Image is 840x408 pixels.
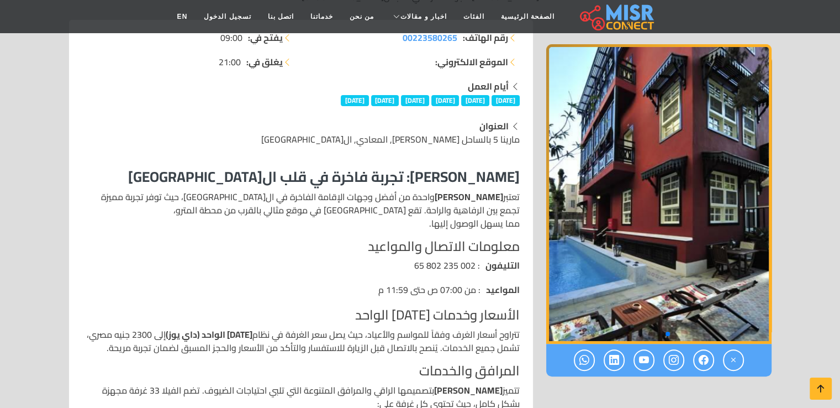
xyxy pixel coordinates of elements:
[485,259,520,272] strong: التليفون
[455,6,493,27] a: الفئات
[220,31,242,44] span: 09:00
[434,382,503,399] strong: [PERSON_NAME]
[82,363,520,379] h4: المرافق والخدمات
[657,332,661,336] span: Go to slide 2
[546,44,772,344] div: 1 / 3
[403,29,457,46] span: 00223580265
[341,95,369,106] span: [DATE]
[435,189,503,205] strong: [PERSON_NAME]
[580,3,654,30] img: main.misr_connect
[169,6,196,27] a: EN
[648,332,652,336] span: Go to slide 3
[219,55,241,69] span: 21:00
[400,12,447,22] span: اخبار و مقالات
[82,259,520,272] li: : 002 235 802 65
[166,326,252,343] strong: [DATE] الواحد (داي يوز)
[196,6,259,27] a: تسجيل الدخول
[341,6,382,27] a: من نحن
[665,332,670,336] span: Go to slide 1
[546,44,772,344] img: فيلا بيل إيبوك
[82,168,520,185] h3: [PERSON_NAME]: تجربة فاخرة في قلب ال[GEOGRAPHIC_DATA]
[82,307,520,323] h4: الأسعار وخدمات [DATE] الواحد
[382,6,455,27] a: اخبار و مقالات
[82,239,520,255] h4: معلومات الاتصال والمواعيد
[82,190,520,230] p: تعتبر واحدة من أفضل وجهات الإقامة الفاخرة في ال[GEOGRAPHIC_DATA]، حيث توفر تجربة مميزة تجمع بين ا...
[468,78,509,95] strong: أيام العمل
[403,31,457,44] a: 00223580265
[302,6,341,27] a: خدماتنا
[82,283,520,296] li: : من 07:00 ص حتى 11:59 م
[463,31,508,44] strong: رقم الهاتف:
[248,31,283,44] strong: يفتح في:
[431,95,459,106] span: [DATE]
[261,131,520,148] span: مارينا 5 بالساحل [PERSON_NAME], المعادي, ال[GEOGRAPHIC_DATA]
[82,328,520,354] p: تتراوح أسعار الغرف وفقاً للمواسم والأعياد، حيث يصل سعر الغرفة في نظام إلى 2300 جنيه مصري، تشمل جم...
[401,95,429,106] span: [DATE]
[492,95,520,106] span: [DATE]
[479,118,509,134] strong: العنوان
[493,6,563,27] a: الصفحة الرئيسية
[371,95,399,106] span: [DATE]
[486,283,520,296] strong: المواعيد
[246,55,283,69] strong: يغلق في:
[435,55,508,69] strong: الموقع الالكتروني:
[260,6,302,27] a: اتصل بنا
[461,95,489,106] span: [DATE]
